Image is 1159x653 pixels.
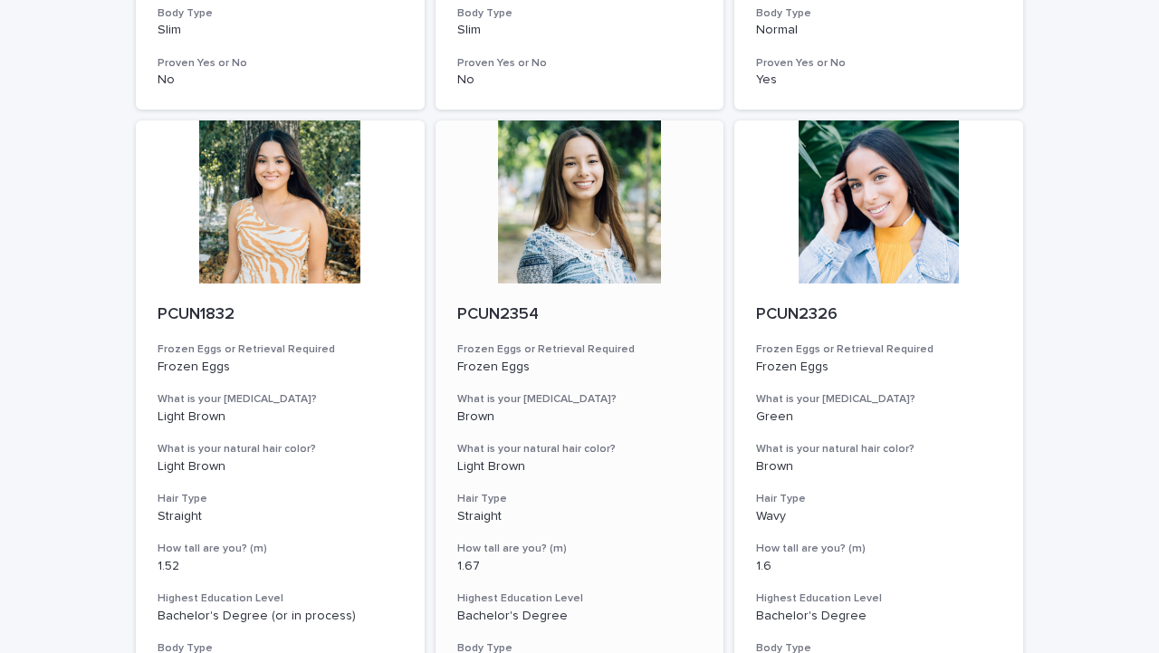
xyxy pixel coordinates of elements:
[756,23,1001,38] p: Normal
[756,6,1001,21] h3: Body Type
[756,442,1001,456] h3: What is your natural hair color?
[457,23,703,38] p: Slim
[457,409,703,425] p: Brown
[756,56,1001,71] h3: Proven Yes or No
[457,609,703,624] p: Bachelor's Degree
[158,609,403,624] p: Bachelor's Degree (or in process)
[457,442,703,456] h3: What is your natural hair color?
[158,442,403,456] h3: What is your natural hair color?
[457,342,703,357] h3: Frozen Eggs or Retrieval Required
[457,459,703,475] p: Light Brown
[158,492,403,506] h3: Hair Type
[457,56,703,71] h3: Proven Yes or No
[756,609,1001,624] p: Bachelor's Degree
[158,6,403,21] h3: Body Type
[158,72,403,88] p: No
[158,459,403,475] p: Light Brown
[756,459,1001,475] p: Brown
[756,342,1001,357] h3: Frozen Eggs or Retrieval Required
[756,591,1001,606] h3: Highest Education Level
[158,360,403,375] p: Frozen Eggs
[158,392,403,407] h3: What is your [MEDICAL_DATA]?
[756,542,1001,556] h3: How tall are you? (m)
[158,56,403,71] h3: Proven Yes or No
[756,409,1001,425] p: Green
[158,559,403,574] p: 1.52
[457,305,703,325] p: PCUN2354
[756,392,1001,407] h3: What is your [MEDICAL_DATA]?
[457,559,703,574] p: 1.67
[457,542,703,556] h3: How tall are you? (m)
[756,305,1001,325] p: PCUN2326
[158,542,403,556] h3: How tall are you? (m)
[756,72,1001,88] p: Yes
[158,509,403,524] p: Straight
[158,23,403,38] p: Slim
[158,591,403,606] h3: Highest Education Level
[457,492,703,506] h3: Hair Type
[457,591,703,606] h3: Highest Education Level
[158,305,403,325] p: PCUN1832
[457,6,703,21] h3: Body Type
[457,509,703,524] p: Straight
[756,559,1001,574] p: 1.6
[457,392,703,407] h3: What is your [MEDICAL_DATA]?
[756,492,1001,506] h3: Hair Type
[756,509,1001,524] p: Wavy
[158,342,403,357] h3: Frozen Eggs or Retrieval Required
[158,409,403,425] p: Light Brown
[756,360,1001,375] p: Frozen Eggs
[457,72,703,88] p: No
[457,360,703,375] p: Frozen Eggs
